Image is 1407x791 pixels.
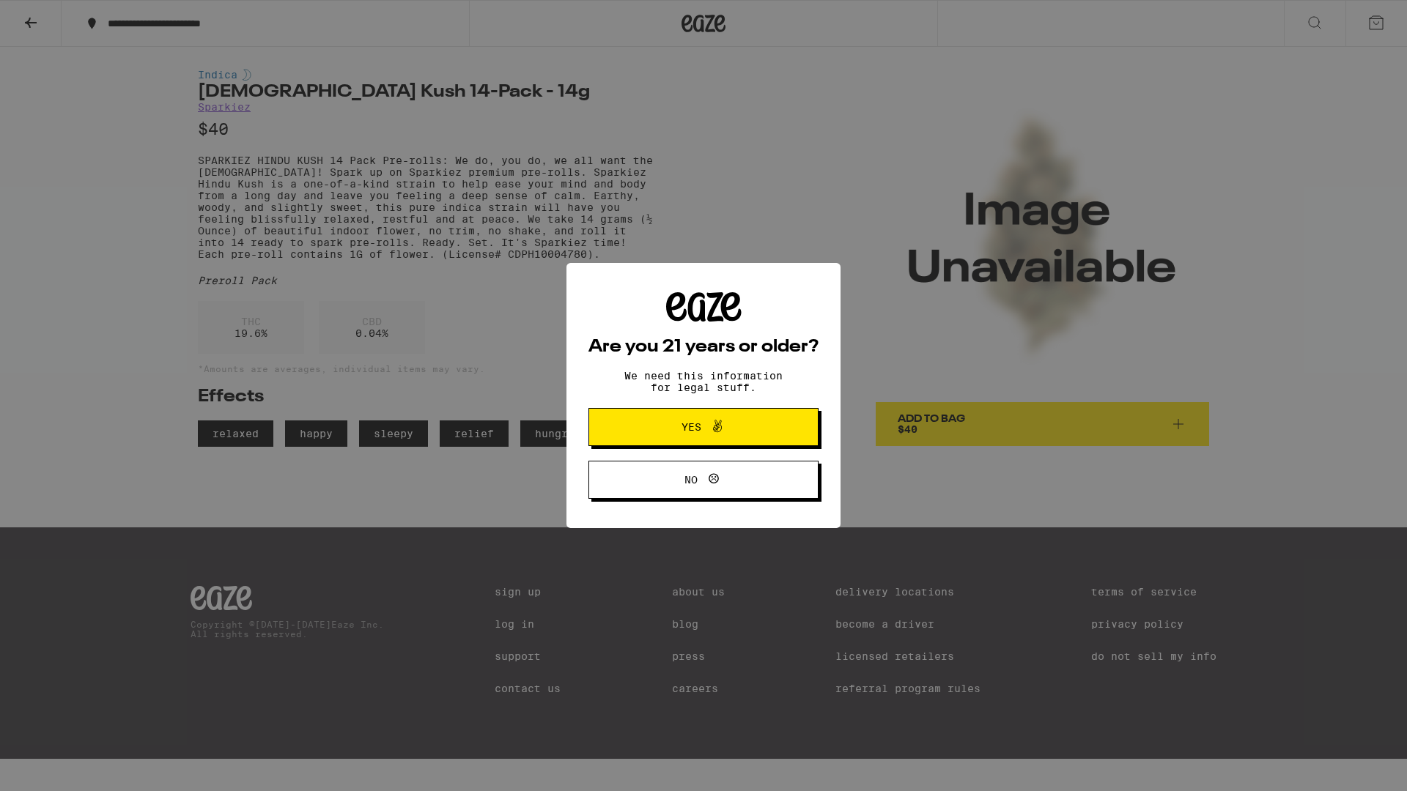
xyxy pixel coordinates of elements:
[1315,747,1392,784] iframe: Opens a widget where you can find more information
[612,370,795,393] p: We need this information for legal stuff.
[588,408,819,446] button: Yes
[682,422,701,432] span: Yes
[588,338,819,356] h2: Are you 21 years or older?
[684,475,698,485] span: No
[588,461,819,499] button: No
